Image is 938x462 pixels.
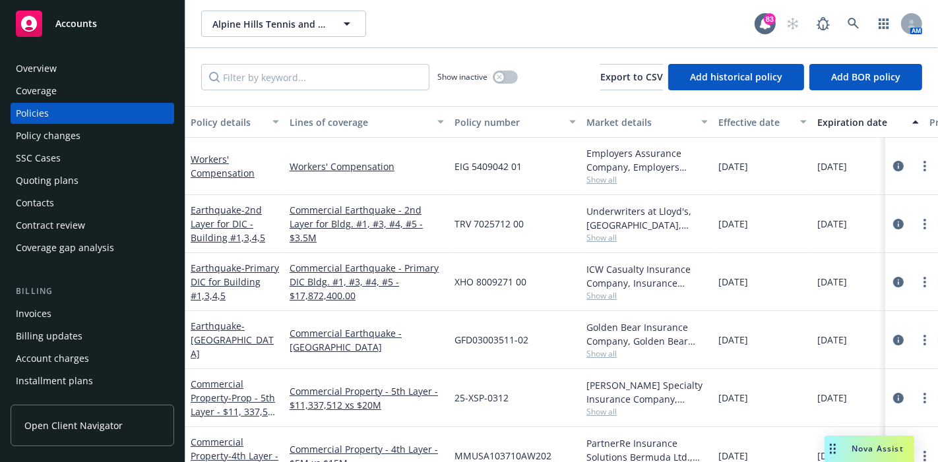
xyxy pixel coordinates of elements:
button: Expiration date [812,106,924,138]
a: SSC Cases [11,148,174,169]
div: 83 [764,13,776,25]
div: Policy details [191,115,265,129]
span: [DATE] [718,217,748,231]
a: Workers' Compensation [290,159,444,173]
span: Show all [586,174,708,185]
a: Commercial Earthquake - 2nd Layer for Bldg. #1, #3, #4, #5 - $3.5M [290,203,444,245]
a: Invoices [11,303,174,324]
a: Policies [11,103,174,124]
span: XHO 8009271 00 [454,275,526,289]
span: - Prop - 5th Layer - $11, 337,512 xs $20M [191,391,278,432]
span: TRV 7025712 00 [454,217,524,231]
span: [DATE] [718,391,748,405]
div: Expiration date [817,115,904,129]
span: Show all [586,348,708,359]
a: Commercial Earthquake - Primary DIC Bldg. #1, #3, #4, #5 - $17,872,400.00 [290,261,444,303]
span: - Primary DIC for Building #1,3,4,5 [191,262,279,302]
button: Policy number [449,106,581,138]
span: Show all [586,232,708,243]
span: Show inactive [437,71,487,82]
div: Lines of coverage [290,115,429,129]
a: Coverage [11,80,174,101]
div: Quoting plans [16,170,78,191]
a: more [917,216,933,232]
div: Billing [11,285,174,298]
div: Market details [586,115,693,129]
span: Open Client Navigator [24,419,123,432]
span: - [GEOGRAPHIC_DATA] [191,320,274,360]
span: EIG 5409042 01 [454,159,522,173]
a: Quoting plans [11,170,174,191]
a: Contract review [11,215,174,236]
a: Search [840,11,867,37]
span: Add BOR policy [831,71,900,83]
div: Invoices [16,303,51,324]
a: Account charges [11,348,174,369]
div: Contacts [16,192,54,214]
div: Golden Bear Insurance Company, Golden Bear Insurance Company, Amwins [586,320,708,348]
span: [DATE] [817,275,847,289]
a: Coverage gap analysis [11,237,174,258]
a: Contacts [11,192,174,214]
div: ICW Casualty Insurance Company, Insurance Company of the West (ICW), Amwins [586,262,708,290]
span: Alpine Hills Tennis and Swimming Club Inc. [212,17,327,31]
button: Export to CSV [600,64,663,90]
span: Show all [586,406,708,417]
span: Export to CSV [600,71,663,83]
a: Start snowing [780,11,806,37]
div: Overview [16,58,57,79]
span: - 2nd Layer for DIC - Building #1,3,4,5 [191,204,265,244]
div: Account charges [16,348,89,369]
span: Accounts [55,18,97,29]
a: Earthquake [191,262,279,302]
a: circleInformation [891,158,906,174]
a: circleInformation [891,390,906,406]
span: GFD03003511-02 [454,333,528,347]
button: Alpine Hills Tennis and Swimming Club Inc. [201,11,366,37]
a: Switch app [871,11,897,37]
a: circleInformation [891,332,906,348]
a: circleInformation [891,216,906,232]
span: Show all [586,290,708,301]
a: Installment plans [11,370,174,391]
span: [DATE] [718,159,748,173]
button: Market details [581,106,713,138]
a: Billing updates [11,326,174,347]
button: Policy details [185,106,284,138]
a: circleInformation [891,274,906,290]
button: Nova Assist [825,436,914,462]
span: Add historical policy [690,71,782,83]
div: Billing updates [16,326,82,347]
div: Contract review [16,215,85,236]
span: [DATE] [718,333,748,347]
div: Coverage [16,80,57,101]
a: more [917,274,933,290]
a: Accounts [11,5,174,42]
a: Commercial Property [191,378,278,432]
div: Policies [16,103,49,124]
span: [DATE] [817,217,847,231]
span: Nova Assist [852,443,904,454]
div: Underwriters at Lloyd's, [GEOGRAPHIC_DATA], [PERSON_NAME] of [GEOGRAPHIC_DATA], [GEOGRAPHIC_DATA] [586,204,708,232]
a: Earthquake [191,204,265,244]
span: 25-XSP-0312 [454,391,509,405]
a: Commercial Earthquake - [GEOGRAPHIC_DATA] [290,326,444,354]
input: Filter by keyword... [201,64,429,90]
a: Policy changes [11,125,174,146]
div: Coverage gap analysis [16,237,114,258]
button: Effective date [713,106,812,138]
a: Commercial Property - 5th Layer - $11,337,512 xs $20M [290,384,444,412]
div: Effective date [718,115,792,129]
div: Drag to move [825,436,841,462]
a: more [917,158,933,174]
a: more [917,390,933,406]
div: Policy changes [16,125,80,146]
a: Report a Bug [810,11,836,37]
div: [PERSON_NAME] Specialty Insurance Company, [PERSON_NAME][GEOGRAPHIC_DATA], [GEOGRAPHIC_DATA] [586,378,708,406]
span: [DATE] [817,159,847,173]
a: Earthquake [191,320,274,360]
button: Add BOR policy [809,64,922,90]
a: more [917,332,933,348]
span: [DATE] [817,391,847,405]
div: Employers Assurance Company, Employers Insurance Group [586,146,708,174]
